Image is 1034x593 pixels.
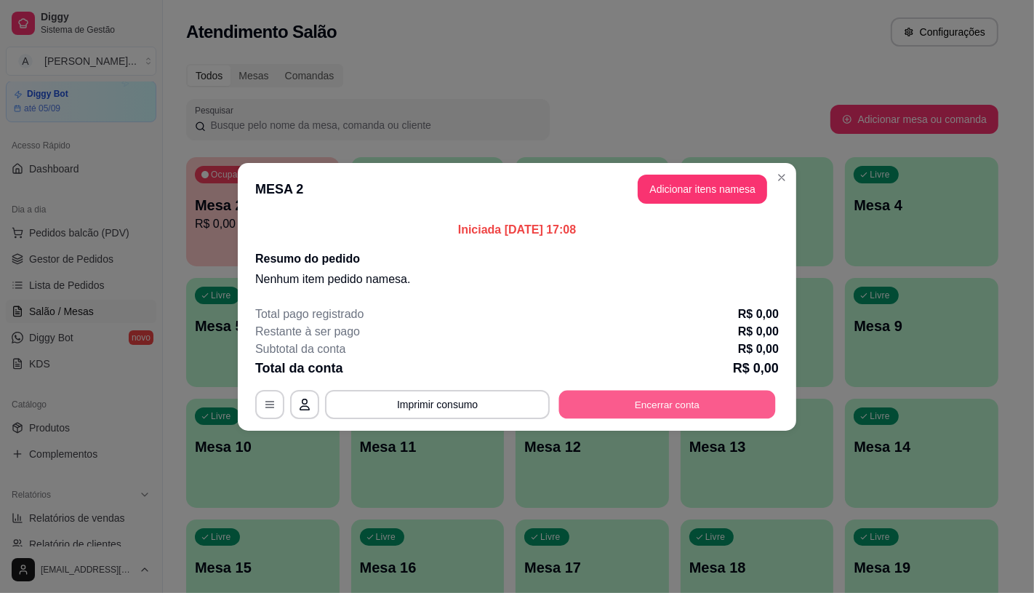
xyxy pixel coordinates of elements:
p: Total da conta [255,358,343,378]
h2: Resumo do pedido [255,250,779,268]
p: R$ 0,00 [738,306,779,323]
button: Imprimir consumo [325,390,550,419]
p: R$ 0,00 [733,358,779,378]
p: Restante à ser pago [255,323,360,341]
button: Adicionar itens namesa [638,175,767,204]
p: Total pago registrado [255,306,364,323]
p: Subtotal da conta [255,341,346,358]
p: Iniciada [DATE] 17:08 [255,221,779,239]
p: Nenhum item pedido na mesa . [255,271,779,288]
button: Encerrar conta [559,390,776,418]
p: R$ 0,00 [738,323,779,341]
header: MESA 2 [238,163,796,215]
button: Close [770,166,793,189]
p: R$ 0,00 [738,341,779,358]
